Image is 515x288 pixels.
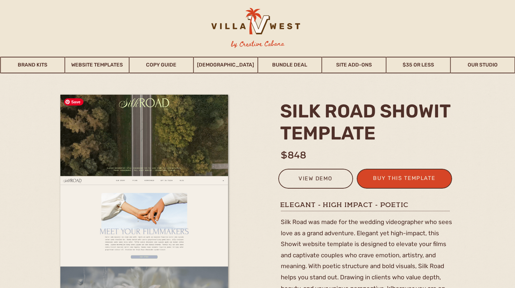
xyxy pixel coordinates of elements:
[258,57,322,73] a: Bundle Deal
[451,57,515,73] a: Our Studio
[280,100,455,143] h2: silk road Showit template
[194,57,257,73] a: [DEMOGRAPHIC_DATA]
[322,57,386,73] a: Site Add-Ons
[283,174,348,186] a: view demo
[281,148,456,157] h1: $848
[281,216,453,288] p: Silk Road was made for the wedding videographer who sees love as a grand adventure. Elegant yet h...
[64,98,83,106] span: Save
[129,57,193,73] a: Copy Guide
[65,57,129,73] a: Website Templates
[1,57,65,73] a: Brand Kits
[280,200,452,209] h1: elegant - high impact - poetic
[387,57,450,73] a: $35 or Less
[369,173,440,185] a: buy this template
[225,39,290,50] h3: by Creative Cabana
